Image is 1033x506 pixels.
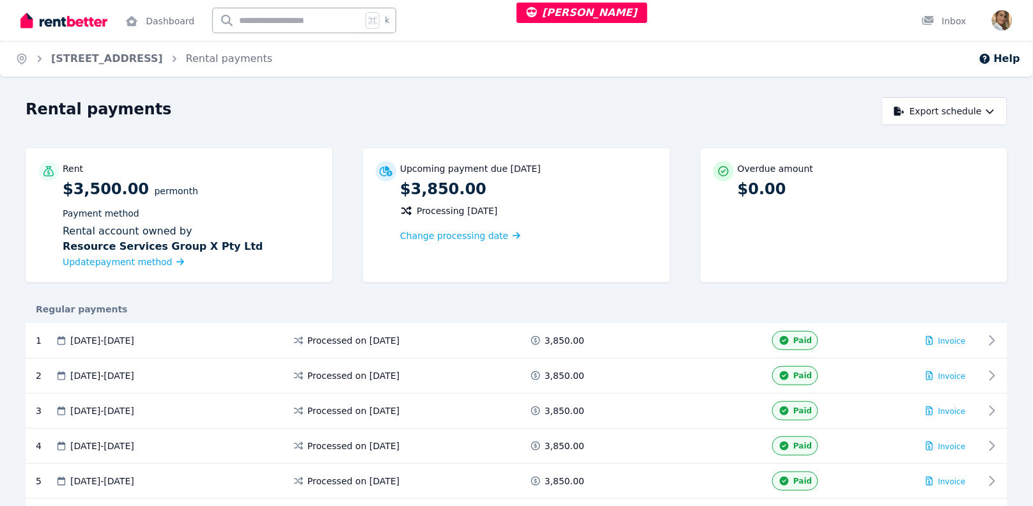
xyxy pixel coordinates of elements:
[882,97,1007,125] button: Export schedule
[926,404,965,417] button: Invoice
[155,186,198,196] span: per Month
[63,179,320,270] p: $3,500.00
[385,15,389,26] span: k
[307,404,400,417] span: Processed on [DATE]
[926,475,965,487] button: Invoice
[70,440,134,452] span: [DATE] - [DATE]
[26,303,1007,316] div: Regular payments
[545,440,584,452] span: 3,850.00
[793,406,812,416] span: Paid
[926,440,965,452] button: Invoice
[36,436,55,456] div: 4
[36,471,55,491] div: 5
[922,15,967,27] div: Inbox
[938,407,966,416] span: Invoice
[545,369,584,382] span: 3,850.00
[793,335,812,346] span: Paid
[938,372,966,381] span: Invoice
[51,52,163,65] a: [STREET_ADDRESS]
[70,475,134,487] span: [DATE] - [DATE]
[307,475,400,487] span: Processed on [DATE]
[63,257,173,267] span: Update payment method
[738,162,813,175] p: Overdue amount
[307,440,400,452] span: Processed on [DATE]
[793,441,812,451] span: Paid
[926,369,965,382] button: Invoice
[545,475,584,487] span: 3,850.00
[938,477,966,486] span: Invoice
[992,10,1013,31] img: Jodie Cartmer
[70,334,134,347] span: [DATE] - [DATE]
[63,207,320,220] p: Payment method
[63,162,83,175] p: Rent
[63,239,263,254] b: Resource Services Group X Pty Ltd
[400,229,509,242] span: Change processing date
[70,404,134,417] span: [DATE] - [DATE]
[545,334,584,347] span: 3,850.00
[307,334,400,347] span: Processed on [DATE]
[545,404,584,417] span: 3,850.00
[527,6,637,19] span: [PERSON_NAME]
[20,11,107,30] img: RentBetter
[793,476,812,486] span: Paid
[36,331,55,350] div: 1
[938,442,966,451] span: Invoice
[400,229,520,242] a: Change processing date
[400,162,541,175] p: Upcoming payment due [DATE]
[186,52,273,65] a: Rental payments
[400,179,657,199] p: $3,850.00
[63,224,320,254] div: Rental account owned by
[36,401,55,420] div: 3
[417,204,498,217] span: Processing [DATE]
[926,334,965,347] button: Invoice
[938,337,966,346] span: Invoice
[36,366,55,385] div: 2
[70,369,134,382] span: [DATE] - [DATE]
[307,369,400,382] span: Processed on [DATE]
[979,51,1020,66] button: Help
[793,371,812,381] span: Paid
[26,99,172,119] h1: Rental payments
[738,179,995,199] p: $0.00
